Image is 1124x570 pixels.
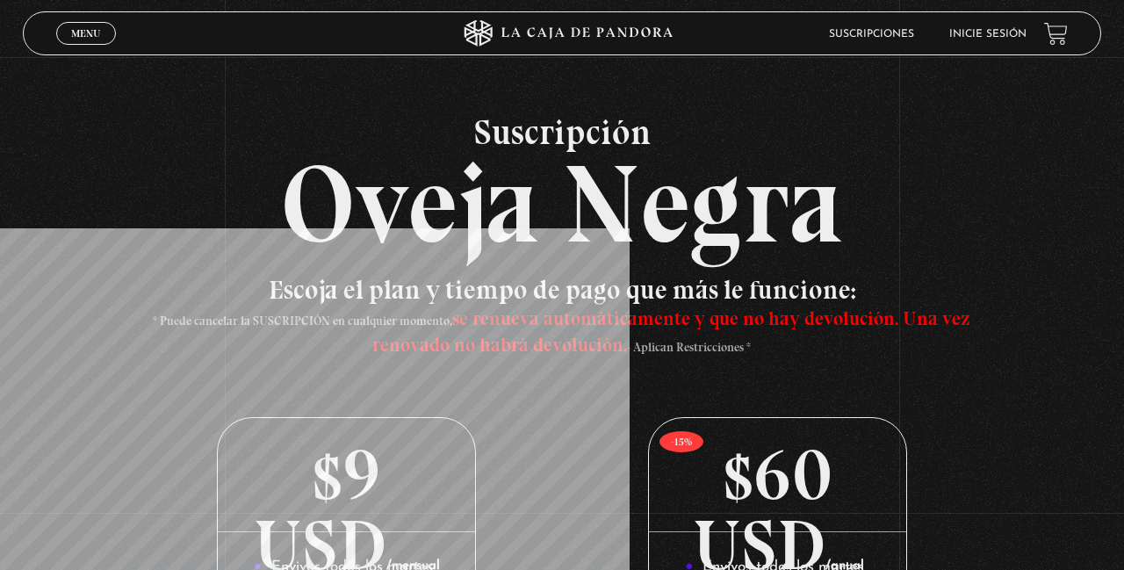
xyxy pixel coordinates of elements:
h2: Oveja Negra [23,114,1102,259]
h3: Escoja el plan y tiempo de pago que más le funcione: [130,277,993,356]
span: se renueva automáticamente y que no hay devolución. Una vez renovado no habrá devolución. [372,307,970,357]
span: Suscripción [23,114,1102,149]
p: $60 USD [649,418,906,532]
a: Suscripciones [829,29,914,40]
a: View your shopping cart [1044,21,1068,45]
a: Inicie sesión [949,29,1027,40]
span: Cerrar [66,43,107,55]
p: $9 USD [218,418,475,532]
span: Menu [71,28,100,39]
span: * Puede cancelar la SUSCRIPCIÓN en cualquier momento, - Aplican Restricciones * [153,314,970,355]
